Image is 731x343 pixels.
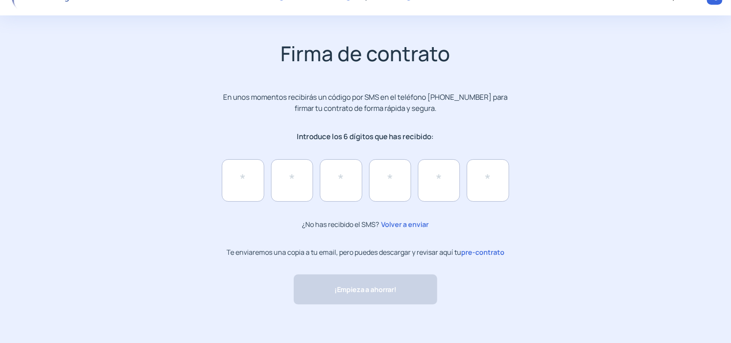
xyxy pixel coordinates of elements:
h2: Firma de contrato [152,41,579,66]
span: pre-contrato [461,248,504,257]
p: En unos momentos recibirás un código por SMS en el teléfono [PHONE_NUMBER] para firmar tu contrat... [216,92,515,114]
p: Introduce los 6 dígitos que has recibido: [216,131,515,142]
p: Te enviaremos una copia a tu email, pero puedes descargar y revisar aquí tu [227,248,504,257]
span: ¡Empieza a ahorrar! [334,284,397,295]
span: Volver a enviar [379,219,429,230]
button: ¡Empieza a ahorrar! [294,274,437,304]
p: ¿No has recibido el SMS? [302,219,429,230]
